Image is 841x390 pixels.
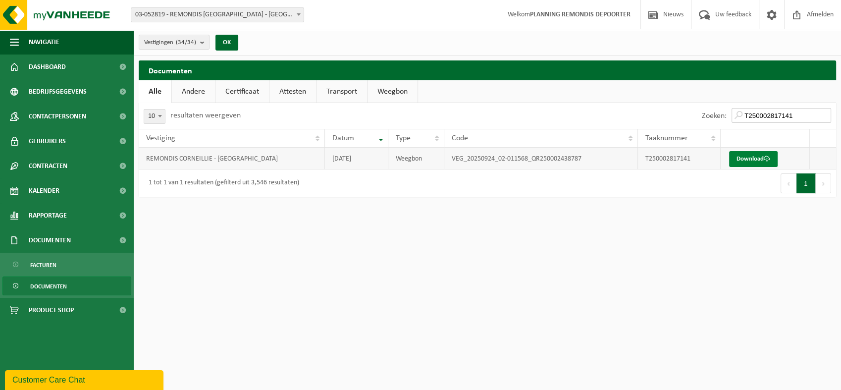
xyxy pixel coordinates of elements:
span: 10 [144,109,165,124]
span: Facturen [30,256,56,275]
span: Taaknummer [645,134,688,142]
td: VEG_20250924_02-011568_QR250002438787 [444,148,638,169]
label: Zoeken: [702,112,727,120]
span: 03-052819 - REMONDIS WEST-VLAANDEREN - OOSTENDE [131,7,304,22]
span: Dashboard [29,55,66,79]
span: Type [396,134,411,142]
div: 1 tot 1 van 1 resultaten (gefilterd uit 3,546 resultaten) [144,174,299,192]
a: Download [729,151,778,167]
label: resultaten weergeven [170,111,241,119]
h2: Documenten [139,60,836,80]
a: Attesten [269,80,316,103]
a: Alle [139,80,171,103]
button: Next [816,173,831,193]
a: Documenten [2,277,131,295]
span: Vestiging [146,134,175,142]
span: Code [452,134,468,142]
span: Documenten [29,228,71,253]
span: Bedrijfsgegevens [29,79,87,104]
strong: PLANNING REMONDIS DEPOORTER [530,11,631,18]
a: Andere [172,80,215,103]
span: Gebruikers [29,129,66,154]
button: Vestigingen(34/34) [139,35,210,50]
span: Datum [332,134,354,142]
button: Previous [781,173,796,193]
iframe: chat widget [5,368,165,390]
span: Documenten [30,277,67,296]
td: Weegbon [388,148,444,169]
a: Certificaat [215,80,269,103]
button: 1 [796,173,816,193]
a: Weegbon [368,80,418,103]
td: T250002817141 [638,148,721,169]
span: 10 [144,110,165,123]
span: Kalender [29,178,59,203]
button: OK [215,35,238,51]
span: Vestigingen [144,35,196,50]
span: 03-052819 - REMONDIS WEST-VLAANDEREN - OOSTENDE [131,8,304,22]
span: Contactpersonen [29,104,86,129]
span: Contracten [29,154,67,178]
span: Navigatie [29,30,59,55]
td: REMONDIS CORNEILLIE - [GEOGRAPHIC_DATA] [139,148,325,169]
span: Rapportage [29,203,67,228]
td: [DATE] [325,148,388,169]
a: Transport [316,80,367,103]
a: Facturen [2,255,131,274]
count: (34/34) [176,39,196,46]
span: Product Shop [29,298,74,323]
